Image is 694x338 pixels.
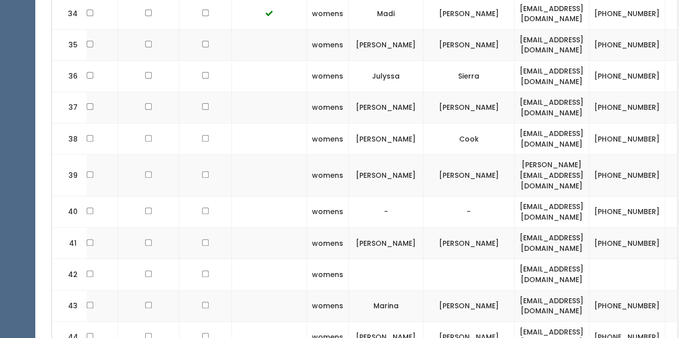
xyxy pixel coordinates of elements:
td: Marina [349,290,423,321]
td: [PERSON_NAME] [349,123,423,155]
td: [PHONE_NUMBER] [589,29,665,60]
td: [PERSON_NAME] [423,92,515,123]
td: Sierra [423,60,515,92]
td: 36 [52,60,87,92]
td: [EMAIL_ADDRESS][DOMAIN_NAME] [515,228,589,259]
td: [PHONE_NUMBER] [589,228,665,259]
td: 35 [52,29,87,60]
td: womens [307,123,349,155]
td: womens [307,29,349,60]
td: womens [307,290,349,321]
td: [PERSON_NAME] [423,228,515,259]
td: [EMAIL_ADDRESS][DOMAIN_NAME] [515,196,589,228]
td: [PERSON_NAME] [349,155,423,196]
td: womens [307,92,349,123]
td: [PHONE_NUMBER] [589,290,665,321]
td: 43 [52,290,87,321]
td: 40 [52,196,87,228]
td: [PHONE_NUMBER] [589,92,665,123]
td: 37 [52,92,87,123]
td: - [423,196,515,228]
td: - [349,196,423,228]
td: Cook [423,123,515,155]
td: [PHONE_NUMBER] [589,60,665,92]
td: womens [307,196,349,228]
td: [PHONE_NUMBER] [589,155,665,196]
td: [EMAIL_ADDRESS][DOMAIN_NAME] [515,92,589,123]
td: 41 [52,228,87,259]
td: 42 [52,259,87,290]
td: [PHONE_NUMBER] [589,196,665,228]
td: [PERSON_NAME] [349,29,423,60]
td: [EMAIL_ADDRESS][DOMAIN_NAME] [515,259,589,290]
td: [PERSON_NAME] [349,92,423,123]
td: womens [307,259,349,290]
td: [PERSON_NAME] [423,29,515,60]
td: [PHONE_NUMBER] [589,123,665,155]
td: [EMAIL_ADDRESS][DOMAIN_NAME] [515,29,589,60]
td: 38 [52,123,87,155]
td: womens [307,155,349,196]
td: [EMAIL_ADDRESS][DOMAIN_NAME] [515,123,589,155]
td: [EMAIL_ADDRESS][DOMAIN_NAME] [515,60,589,92]
td: womens [307,228,349,259]
td: [PERSON_NAME][EMAIL_ADDRESS][DOMAIN_NAME] [515,155,589,196]
td: womens [307,60,349,92]
td: 39 [52,155,87,196]
td: [EMAIL_ADDRESS][DOMAIN_NAME] [515,290,589,321]
td: [PERSON_NAME] [349,228,423,259]
td: [PERSON_NAME] [423,155,515,196]
td: [PERSON_NAME] [423,290,515,321]
td: Julyssa [349,60,423,92]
